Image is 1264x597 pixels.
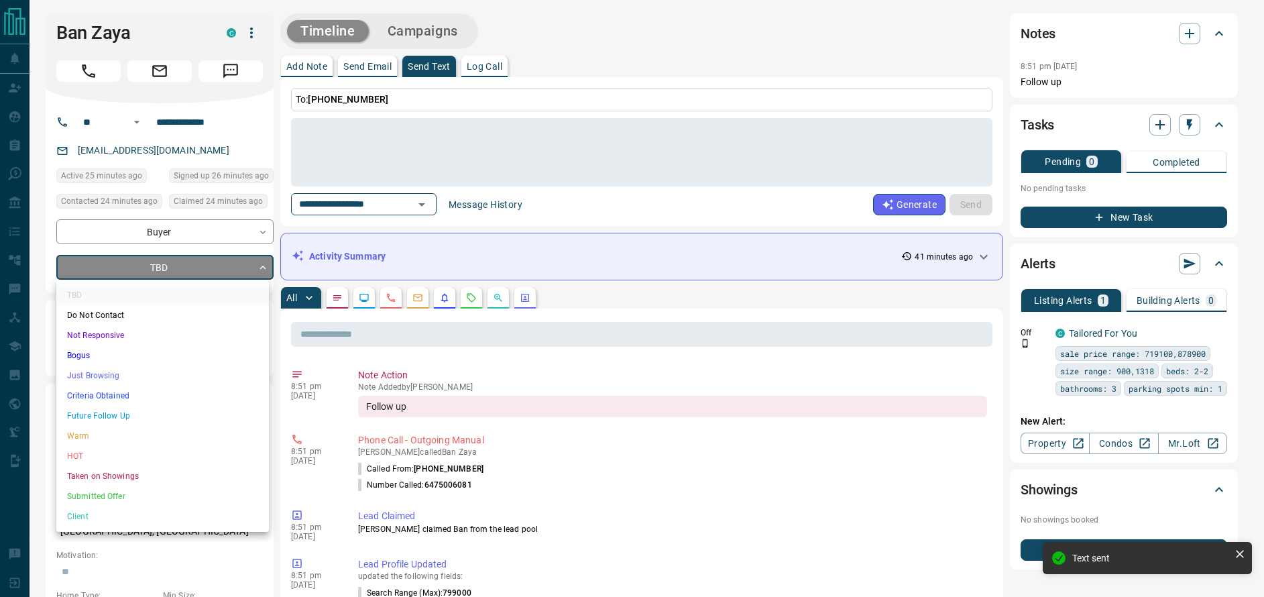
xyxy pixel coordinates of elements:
li: Taken on Showings [56,466,269,486]
li: Criteria Obtained [56,386,269,406]
li: Bogus [56,345,269,366]
li: HOT [56,446,269,466]
li: Submitted Offer [56,486,269,506]
li: Warm [56,426,269,446]
li: Client [56,506,269,527]
li: Do Not Contact [56,305,269,325]
li: Not Responsive [56,325,269,345]
div: Text sent [1072,553,1229,563]
li: Just Browsing [56,366,269,386]
li: Future Follow Up [56,406,269,426]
